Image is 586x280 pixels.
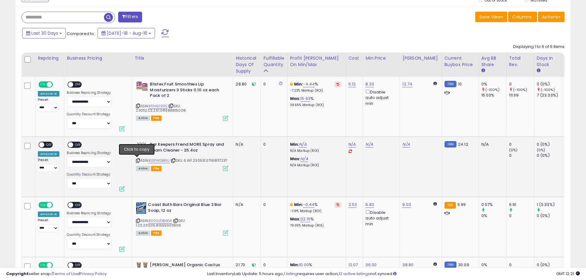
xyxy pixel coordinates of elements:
[290,81,341,93] div: %
[290,163,341,168] p: N/A Markup (ROI)
[263,55,285,68] div: Fulfillable Quantity
[149,218,172,223] a: B000VDBXKW
[303,81,315,87] a: -4.44
[458,81,462,87] span: 10
[457,202,466,207] span: 6.99
[290,55,343,68] div: Profit [PERSON_NAME] on Min/Max
[513,44,564,50] div: Displaying 1 to 6 of 6 items
[349,202,357,208] a: 2.53
[136,218,185,227] span: | SKU: 1.CS.231205.816559011806
[236,202,256,207] div: N/A
[537,202,562,207] div: 1 (3.33%)
[509,142,534,147] div: 0
[537,68,540,73] small: Days In Stock.
[290,216,341,228] div: %
[134,55,230,61] div: Title
[509,93,534,98] div: 111.69
[509,213,534,219] div: 0
[537,55,559,68] div: Days In Stock
[290,141,299,147] b: Min:
[294,202,303,207] b: Min:
[481,93,506,98] div: 15.03%
[236,81,256,87] div: 28.80
[74,142,83,148] span: OFF
[80,271,107,277] a: Privacy Policy
[485,87,500,92] small: (-100%)
[481,202,506,207] div: 0.07%
[537,148,545,152] small: (0%)
[508,12,537,22] button: Columns
[444,141,456,148] small: FBM
[458,141,468,147] span: 24.12
[148,202,223,215] b: Coast Bath Bars Original Blue 3 Bar Soap, 12 oz
[67,112,111,116] label: Quantity Discount Strategy:
[475,12,507,22] button: Save View
[444,81,456,87] small: FBM
[299,141,306,148] a: N/A
[151,116,161,121] span: FBA
[38,211,59,217] div: Amazon AI
[481,68,485,73] small: Avg BB Share.
[39,82,47,87] span: ON
[263,142,282,147] div: 0
[136,81,228,120] div: ASIN:
[150,81,225,100] b: Blistex Fruit Smoothies Lip Moisturizers 3 Sticks 0.10 oz each Pack of 2
[136,81,148,91] img: 513Oobc1joL._SL40_.jpg
[509,55,532,68] div: Total Rev.
[67,31,95,37] span: Compared to:
[136,142,228,170] div: ASIN:
[74,203,83,208] span: OFF
[290,96,301,101] b: Max:
[136,231,150,236] span: All listings currently available for purchase on Amazon
[402,202,411,208] a: 9.03
[513,87,527,92] small: (-100%)
[509,153,534,158] div: 0
[67,55,129,61] div: Business Pricing
[402,55,439,61] div: [PERSON_NAME]
[365,202,374,208] a: 6.83
[44,142,54,148] span: OFF
[339,271,370,277] a: 12 active listings
[284,271,297,277] a: 1 listing
[107,30,147,36] span: [DATE]-18 - Aug-16
[481,81,506,87] div: 0%
[290,209,341,213] p: -1.19% Markup (ROI)
[38,91,59,97] div: Amazon AI
[151,231,161,236] span: FBA
[67,211,111,215] label: Business Repricing Strategy:
[31,30,58,36] span: Last 30 Days
[481,55,504,68] div: Avg BB Share
[301,216,310,222] a: 22.15
[263,202,282,207] div: 0
[6,271,29,277] strong: Copyright
[207,271,580,277] div: Last InventoryLab Update: 5 hours ago, requires user action, not synced.
[170,158,227,163] span: | SKU: 6.WF.230531.071618117237
[287,53,346,77] th: The percentage added to the cost of goods (COGS) that forms the calculator for Min & Max prices.
[564,142,585,147] div: 0%
[365,55,397,61] div: Min Price
[38,98,59,112] div: Preset:
[444,55,476,68] div: Current Buybox Price
[236,142,256,147] div: N/A
[53,271,79,277] a: Terms of Use
[294,81,303,87] b: Min:
[136,202,228,235] div: ASIN:
[365,209,395,227] div: Disable auto adjust min
[512,14,532,20] span: Columns
[444,202,456,209] small: FBA
[290,223,341,228] p: 79.05% Markup (ROI)
[136,104,186,113] span: | SKU: 230112.CS.2.51.041388815008
[290,202,341,213] div: %
[136,202,146,214] img: 61eOS-9URJL._SL40_.jpg
[538,12,564,22] button: Actions
[402,141,410,148] a: N/A
[150,142,225,155] b: Bar Keepers Friend MORE Spray and Foam Cleaner - 25.4oz
[301,156,308,162] a: N/A
[151,166,161,171] span: FBA
[52,82,62,87] span: OFF
[67,172,111,177] label: Quantity Discount Strategy:
[556,271,580,277] span: 2025-09-16 12:21 GMT
[22,28,66,38] button: Last 30 Days
[349,141,356,148] a: N/A
[136,116,150,121] span: All listings currently available for purchase on Amazon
